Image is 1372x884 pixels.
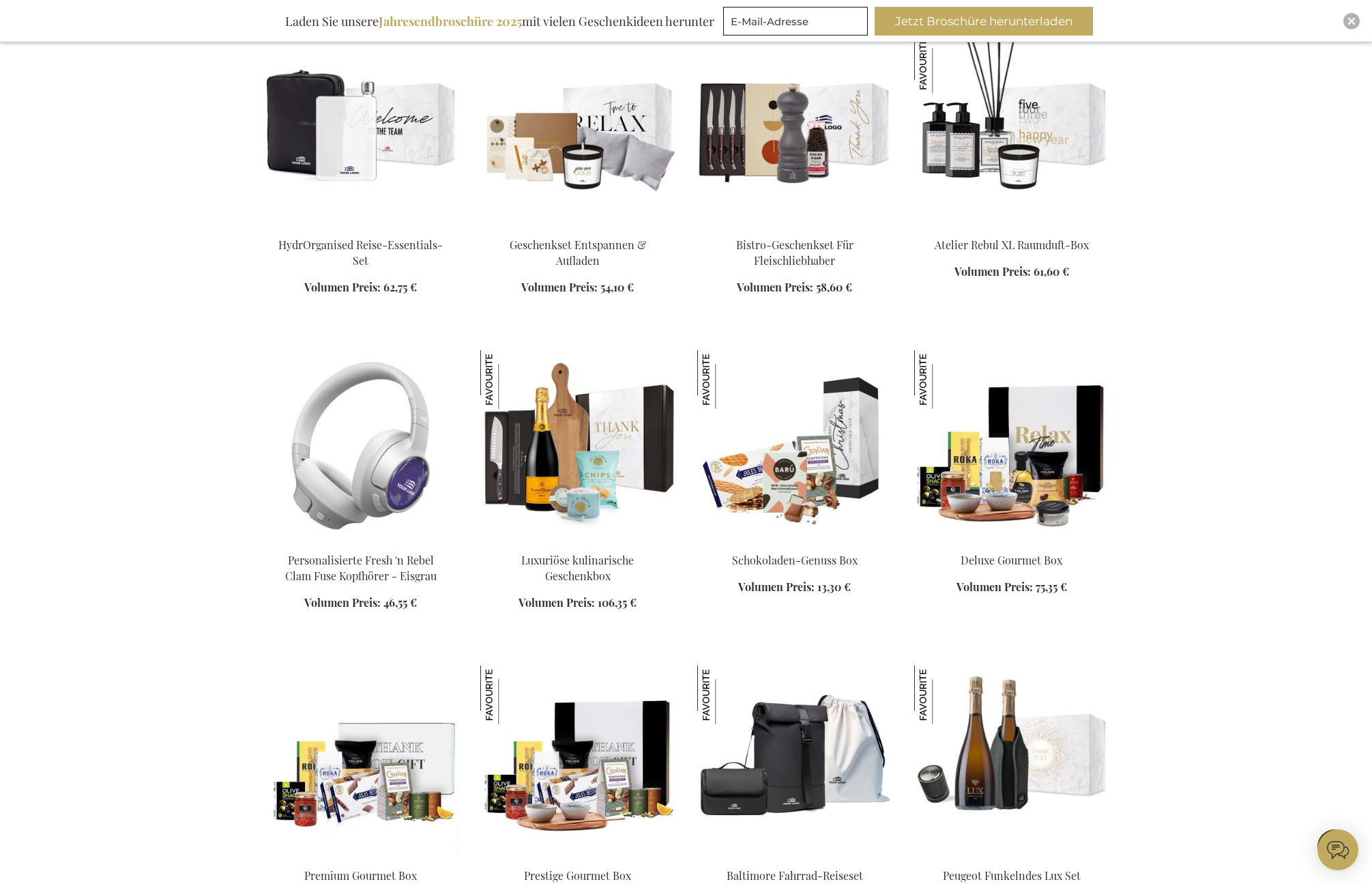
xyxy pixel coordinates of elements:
a: Premium Gourmet Box [304,868,417,883]
span: 13,30 € [817,580,851,594]
span: Volumen Preis: [519,595,595,610]
img: Schokoladen-Genuss Box [697,350,892,541]
a: Atelier Rebul XL Raumduft-Box [935,238,1089,252]
a: HydrOrganised Reise-Essentials-Set [278,238,443,268]
a: Luxuriöse kulinarische Geschenkbox [521,553,634,583]
a: Volumen Preis: 62,75 € [304,280,417,296]
a: Baltimore Fahrrad-Reiseset [727,868,863,883]
span: Volumen Preis: [737,280,813,294]
span: 62,75 € [383,280,417,294]
a: Volumen Preis: 61,60 € [954,264,1069,280]
img: Peugeot Funkelndes Lux Set [914,666,973,724]
img: Baltimore Bike Travel Set [697,666,892,857]
img: Prestige Gourmet Box [480,666,675,857]
span: Volumen Preis: [521,280,598,294]
a: Schokoladen-Genuss Box Schokoladen-Genuss Box [697,536,892,549]
img: EB-PKT-PEUG-CHAM-LUX [914,666,1109,857]
img: ARCA-20055 [914,350,1109,541]
span: 106,35 € [598,595,637,610]
div: Close [1343,13,1360,29]
img: Atelier Rebul XL Raumduft-Box [914,35,973,94]
a: HydrOrganised Travel Essentials Set [263,220,458,233]
a: Luxury Culinary Gift Box Luxuriöse kulinarische Geschenkbox [480,536,675,549]
a: Relax & Recharge Gift Set [480,220,675,233]
img: Baltimore Fahrrad-Reiseset [697,666,756,724]
button: Jetzt Broschüre herunterladen [875,7,1093,35]
a: Geschenkset Entspannen & Aufladen [510,238,646,268]
span: Volumen Preis: [954,264,1031,279]
img: Prestige Gourmet Box [480,666,539,724]
span: Volumen Preis: [957,580,1033,594]
img: Schokoladen-Genuss Box [697,350,756,409]
img: Deluxe Gourmet Box [914,350,973,409]
a: Volumen Preis: 58,60 € [737,280,852,296]
a: Baltimore Bike Travel Set Baltimore Fahrrad-Reiseset [697,851,892,864]
a: Peugeot Funkelndes Lux Set [943,868,1081,883]
a: Atelier Rebul XL Home Fragrance Box Atelier Rebul XL Raumduft-Box [914,220,1109,233]
span: 54,10 € [600,280,634,294]
img: Luxury Culinary Gift Box [480,350,675,541]
form: marketing offers and promotions [723,7,872,40]
a: Personalisierte Fresh 'n Rebel Clam Fuse Kopfhörer - Eisgrau [285,553,437,583]
a: Volumen Preis: 13,30 € [738,580,851,595]
a: Prestige Gourmet Box Prestige Gourmet Box [480,851,675,864]
img: HydrOrganised Travel Essentials Set [263,35,458,226]
a: Volumen Preis: 46,55 € [304,595,417,611]
a: Deluxe Gourmet Box [961,553,1062,567]
span: 58,60 € [816,280,852,294]
a: Schokoladen-Genuss Box [732,553,858,567]
span: Volumen Preis: [738,580,815,594]
span: 46,55 € [383,595,417,610]
a: ARCA-20055 Deluxe Gourmet Box [914,536,1109,549]
iframe: belco-activator-frame [1317,829,1358,870]
a: Bistro-Geschenkset Für Fleischliebhaber [736,238,853,268]
a: Bistro-Geschenkset Für Fleischliebhaber [697,220,892,233]
span: 61,60 € [1034,264,1069,279]
a: Volumen Preis: 54,10 € [521,280,634,296]
div: Laden Sie unsere mit vielen Geschenkideen herunter [279,7,720,35]
a: Premium Gourmet Box [263,851,458,864]
a: Personalised Fresh 'n Rebel Clam Fuse Headphone - Ice Grey [263,536,458,549]
a: Prestige Gourmet Box [524,868,631,883]
a: Volumen Preis: 75,35 € [957,580,1067,595]
img: Atelier Rebul XL Home Fragrance Box [914,35,1109,226]
a: Volumen Preis: 106,35 € [519,595,637,611]
b: Jahresendbroschüre 2025 [379,13,522,29]
span: Volumen Preis: [304,280,381,294]
a: EB-PKT-PEUG-CHAM-LUX Peugeot Funkelndes Lux Set [914,851,1109,864]
img: Close [1347,17,1356,25]
img: Relax & Recharge Gift Set [480,35,675,226]
img: Luxuriöse kulinarische Geschenkbox [480,350,539,409]
input: E-Mail-Adresse [723,7,868,35]
img: Bistro-Geschenkset Für Fleischliebhaber [697,35,892,226]
img: Premium Gourmet Box [263,666,458,857]
img: Personalised Fresh 'n Rebel Clam Fuse Headphone - Ice Grey [263,350,458,541]
span: 75,35 € [1036,580,1067,594]
span: Volumen Preis: [304,595,381,610]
